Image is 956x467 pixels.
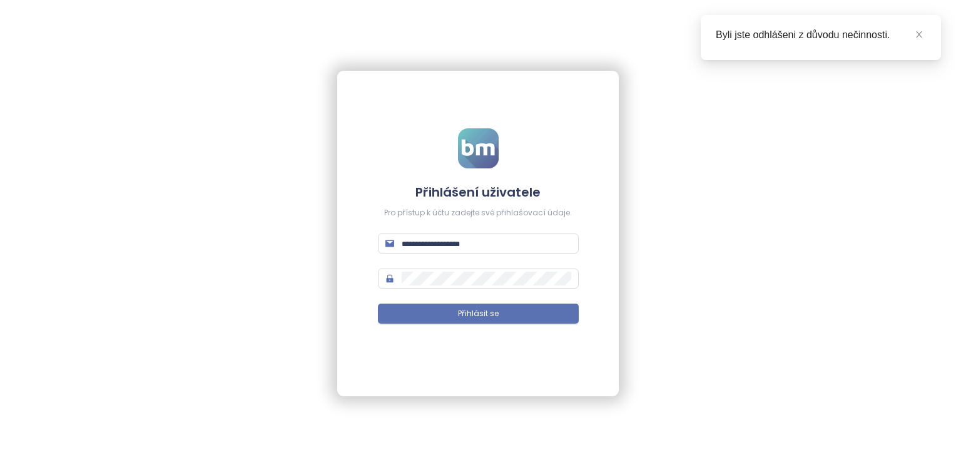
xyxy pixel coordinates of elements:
[378,207,579,219] div: Pro přístup k účtu zadejte své přihlašovací údaje.
[716,28,926,43] div: Byli jste odhlášeni z důvodu nečinnosti.
[458,128,499,168] img: logo
[458,308,499,320] span: Přihlásit se
[385,239,394,248] span: mail
[378,304,579,324] button: Přihlásit se
[915,30,923,39] span: close
[385,274,394,283] span: lock
[378,183,579,201] h4: Přihlášení uživatele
